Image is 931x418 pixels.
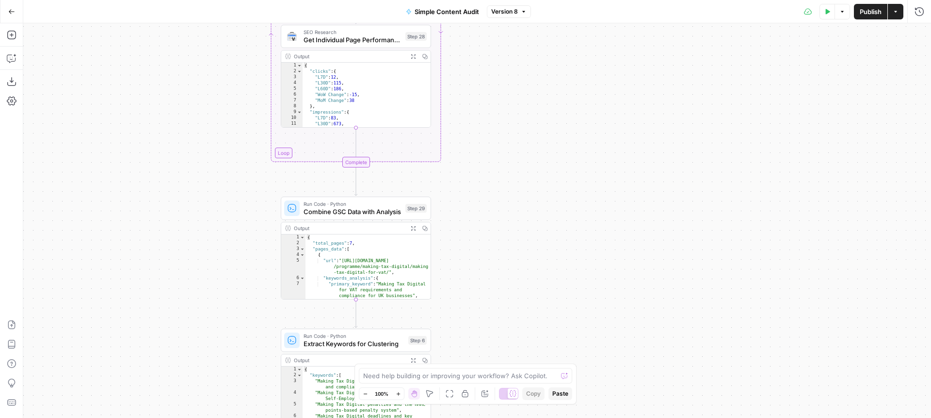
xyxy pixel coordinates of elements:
[281,25,431,128] div: SEO ResearchGet Individual Page PerformanceStep 28Output{ "clicks":{ "L7D":12, "L30D":115, "L60D"...
[854,4,887,19] button: Publish
[408,336,427,345] div: Step 6
[281,157,431,167] div: Complete
[860,7,882,17] span: Publish
[297,109,302,115] span: Toggle code folding, rows 9 through 15
[375,390,388,398] span: 100%
[281,281,305,299] div: 7
[522,387,545,400] button: Copy
[304,28,401,36] span: SEO Research
[281,258,305,275] div: 5
[548,387,572,400] button: Paste
[281,378,303,390] div: 3
[487,5,531,18] button: Version 8
[281,121,303,127] div: 11
[281,401,303,413] div: 5
[281,252,305,258] div: 4
[300,299,305,304] span: Toggle code folding, rows 8 through 14
[281,372,303,378] div: 2
[526,389,541,398] span: Copy
[281,86,303,92] div: 5
[281,367,303,372] div: 1
[354,167,357,196] g: Edge from step_27-iteration-end to step_29
[281,115,303,121] div: 10
[304,332,404,340] span: Run Code · Python
[304,207,401,217] span: Combine GSC Data with Analysis
[300,252,305,258] span: Toggle code folding, rows 4 through 75
[405,204,427,213] div: Step 29
[281,80,303,86] div: 4
[281,246,305,252] div: 3
[281,103,303,109] div: 8
[415,7,479,17] span: Simple Content Audit
[294,52,404,60] div: Output
[281,390,303,401] div: 4
[300,275,305,281] span: Toggle code folding, rows 6 through 15
[281,98,303,103] div: 7
[287,32,297,41] img: google-search-console.svg
[281,234,305,240] div: 1
[281,63,303,68] div: 1
[300,234,305,240] span: Toggle code folding, rows 1 through 504
[281,92,303,98] div: 6
[281,127,303,133] div: 12
[297,63,302,68] span: Toggle code folding, rows 1 through 30
[297,367,302,372] span: Toggle code folding, rows 1 through 13
[491,7,518,16] span: Version 8
[297,372,302,378] span: Toggle code folding, rows 2 through 10
[300,246,305,252] span: Toggle code folding, rows 3 through 502
[304,200,401,208] span: Run Code · Python
[281,109,303,115] div: 9
[405,32,427,41] div: Step 28
[281,275,305,281] div: 6
[304,35,401,45] span: Get Individual Page Performance
[281,240,305,246] div: 2
[297,68,302,74] span: Toggle code folding, rows 2 through 8
[281,74,303,80] div: 3
[342,157,370,167] div: Complete
[294,224,404,232] div: Output
[281,299,305,304] div: 8
[281,197,431,300] div: Run Code · PythonCombine GSC Data with AnalysisStep 29Output{ "total_pages":7, "pages_data":[ { "...
[294,356,404,364] div: Output
[400,4,485,19] button: Simple Content Audit
[354,300,357,328] g: Edge from step_29 to step_6
[281,68,303,74] div: 2
[304,339,404,349] span: Extract Keywords for Clustering
[552,389,568,398] span: Paste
